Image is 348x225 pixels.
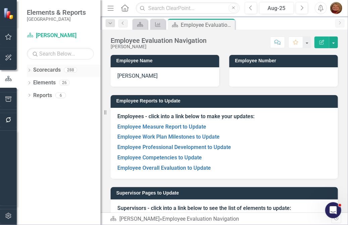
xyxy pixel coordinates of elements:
a: Scorecards [33,66,61,74]
h3: Employee Number [235,58,335,63]
img: ClearPoint Strategy [3,8,15,19]
h3: Employee Name [116,58,216,63]
div: [PERSON_NAME] [111,44,207,49]
div: 26 [59,80,70,86]
img: Katherine Haase [330,2,342,14]
a: Elements [33,79,56,87]
div: 6 [55,92,66,98]
div: Employee Evaluation Navigation [162,216,239,222]
a: Employee Competencies to Update [117,154,202,161]
a: [PERSON_NAME] [119,216,160,222]
strong: Supervisors - click into a link below to see the list of elements to update: [117,205,291,211]
h3: Supervisor Pages to Update [116,191,335,196]
span: Elements & Reports [27,8,86,16]
a: Employee Professional Development to Update [117,144,231,150]
a: Employee Measure Report to Update [117,124,206,130]
a: Reports [33,92,52,99]
div: » [110,215,332,223]
div: 288 [64,67,77,73]
iframe: Intercom live chat [325,202,341,218]
input: Search ClearPoint... [136,2,240,14]
h3: Employee Reports to Update [116,98,335,103]
a: [PERSON_NAME] [27,32,94,40]
input: Search Below... [27,48,94,60]
small: [GEOGRAPHIC_DATA] [27,16,86,22]
div: Employee Evaluation Navigation [181,21,233,29]
div: Aug-25 [262,4,292,12]
div: Employee Evaluation Navigation [111,37,207,44]
button: Aug-25 [259,2,294,14]
a: Employee Work Plan Milestones to Update [117,134,220,140]
p: [PERSON_NAME] [117,72,213,80]
strong: Employees - click into a link below to make your updates: [117,113,254,120]
a: Employee Overall Evaluation to Update [117,165,211,171]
